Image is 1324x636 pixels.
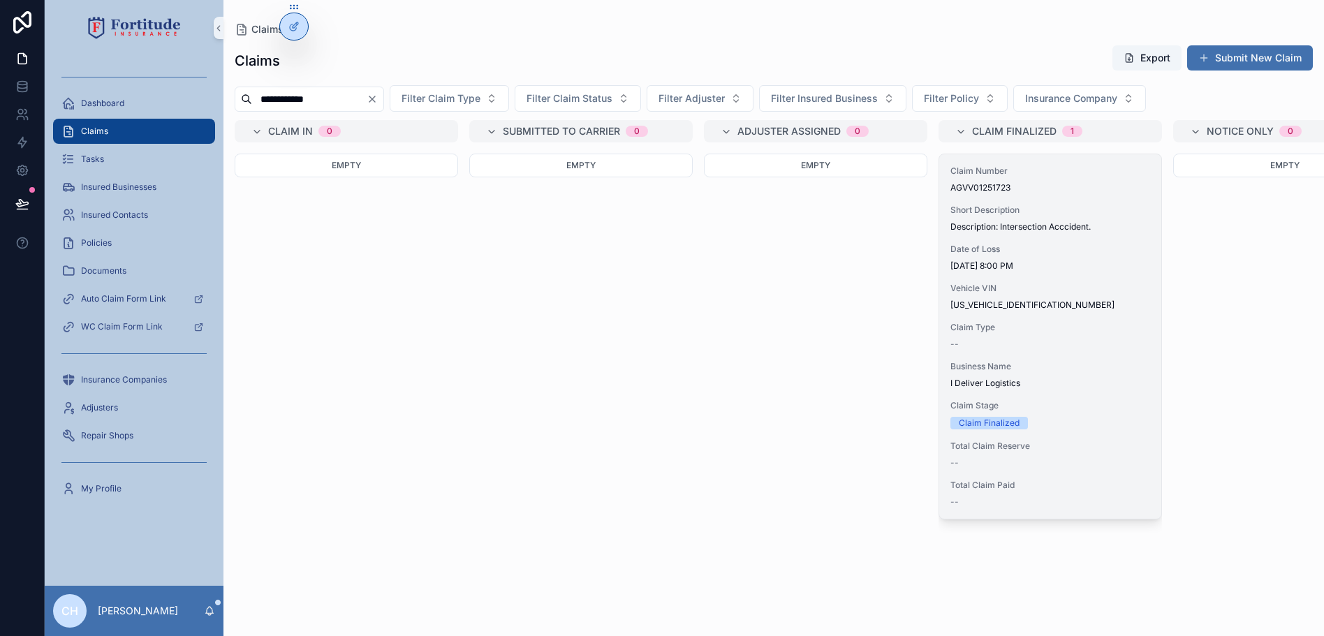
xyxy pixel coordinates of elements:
span: Filter Claim Status [527,91,612,105]
a: Claims [235,22,284,36]
span: Submitted to Carrier [503,124,620,138]
span: Claim In [268,124,313,138]
a: My Profile [53,476,215,501]
a: Tasks [53,147,215,172]
div: 0 [634,126,640,137]
div: Claim Finalized [959,417,1020,429]
span: I Deliver Logistics [950,378,1150,389]
button: Select Button [647,85,753,112]
span: Tasks [81,154,104,165]
span: My Profile [81,483,122,494]
button: Clear [367,94,383,105]
span: Claim Type [950,322,1150,333]
span: Filter Adjuster [659,91,725,105]
span: Total Claim Paid [950,480,1150,491]
span: Vehicle VIN [950,283,1150,294]
img: App logo [88,17,181,39]
span: Empty [332,160,361,170]
div: 0 [855,126,860,137]
span: Date of Loss [950,244,1150,255]
span: [DATE] 8:00 PM [950,260,1150,272]
span: AGVV01251723 [950,182,1150,193]
span: Description: Intersection Acccident. [950,221,1150,232]
div: scrollable content [45,56,223,519]
span: CH [61,602,78,619]
span: Insured Contacts [81,209,148,221]
a: Dashboard [53,91,215,116]
button: Select Button [912,85,1008,112]
p: [PERSON_NAME] [98,604,178,618]
span: Policies [81,237,112,249]
a: Auto Claim Form Link [53,286,215,311]
a: Repair Shops [53,423,215,448]
span: Claim Finalized [972,124,1057,138]
span: Claim Number [950,165,1150,177]
span: Claims [251,22,284,36]
span: WC Claim Form Link [81,321,163,332]
a: Policies [53,230,215,256]
span: Filter Policy [924,91,979,105]
button: Select Button [759,85,906,112]
span: Empty [801,160,830,170]
span: Short Description [950,205,1150,216]
a: Insured Businesses [53,175,215,200]
button: Select Button [390,85,509,112]
span: Insurance Company [1025,91,1117,105]
span: Insured Businesses [81,182,156,193]
a: Claims [53,119,215,144]
span: Notice Only [1207,124,1274,138]
span: Adjusters [81,402,118,413]
span: Empty [566,160,596,170]
span: Empty [1270,160,1300,170]
a: WC Claim Form Link [53,314,215,339]
span: Claim Stage [950,400,1150,411]
div: 0 [1288,126,1293,137]
span: Claims [81,126,108,137]
span: Repair Shops [81,430,133,441]
span: -- [950,339,959,350]
button: Select Button [1013,85,1146,112]
span: -- [950,457,959,468]
a: Adjusters [53,395,215,420]
button: Export [1112,45,1182,71]
span: -- [950,496,959,508]
button: Submit New Claim [1187,45,1313,71]
span: [US_VEHICLE_IDENTIFICATION_NUMBER] [950,299,1150,311]
span: Filter Claim Type [402,91,480,105]
span: Total Claim Reserve [950,441,1150,452]
a: Documents [53,258,215,283]
span: Filter Insured Business [771,91,878,105]
span: Business Name [950,361,1150,372]
button: Select Button [515,85,641,112]
span: Adjuster Assigned [737,124,841,138]
a: Claim NumberAGVV01251723Short DescriptionDescription: Intersection Acccident.Date of Loss[DATE] 8... [939,154,1162,519]
a: Insured Contacts [53,202,215,228]
span: Insurance Companies [81,374,167,385]
a: Insurance Companies [53,367,215,392]
div: 0 [327,126,332,137]
div: 1 [1071,126,1074,137]
h1: Claims [235,51,280,71]
span: Auto Claim Form Link [81,293,166,304]
span: Documents [81,265,126,276]
span: Dashboard [81,98,124,109]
